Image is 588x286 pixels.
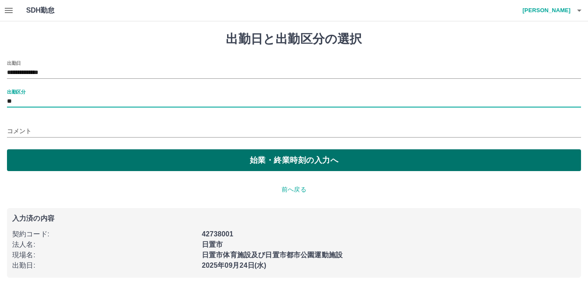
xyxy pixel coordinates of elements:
b: 2025年09月24日(水) [202,262,266,269]
b: 日置市 [202,241,223,248]
p: 契約コード : [12,229,197,239]
label: 出勤日 [7,60,21,66]
p: 法人名 : [12,239,197,250]
p: 現場名 : [12,250,197,260]
p: 前へ戻る [7,185,581,194]
b: 42738001 [202,230,233,238]
h1: 出勤日と出勤区分の選択 [7,32,581,47]
button: 始業・終業時刻の入力へ [7,149,581,171]
p: 入力済の内容 [12,215,576,222]
b: 日置市体育施設及び日置市都市公園運動施設 [202,251,343,259]
label: 出勤区分 [7,88,25,95]
p: 出勤日 : [12,260,197,271]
